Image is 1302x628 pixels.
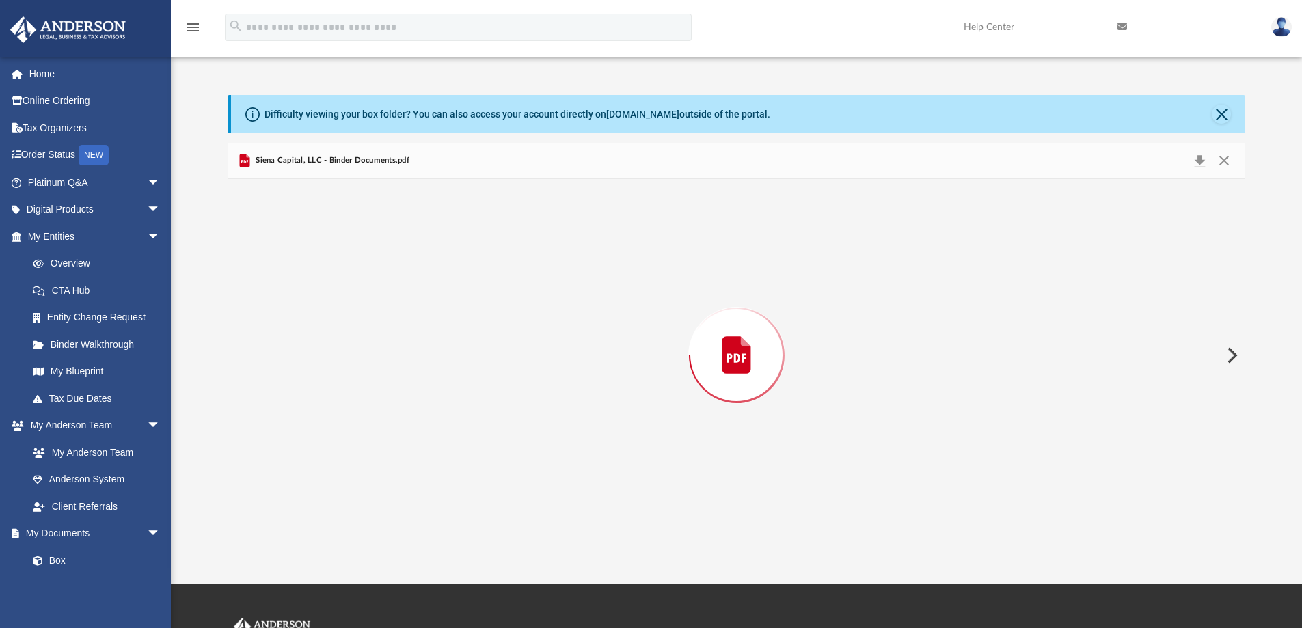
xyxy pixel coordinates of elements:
a: Order StatusNEW [10,141,181,169]
a: [DOMAIN_NAME] [606,109,679,120]
a: My Blueprint [19,358,174,385]
img: Anderson Advisors Platinum Portal [6,16,130,43]
span: arrow_drop_down [147,520,174,548]
a: My Anderson Teamarrow_drop_down [10,412,174,439]
button: Download [1187,151,1212,170]
button: Next File [1216,336,1246,374]
a: Entity Change Request [19,304,181,331]
div: NEW [79,145,109,165]
a: Binder Walkthrough [19,331,181,358]
a: Client Referrals [19,493,174,520]
a: My Entitiesarrow_drop_down [10,223,181,250]
a: My Documentsarrow_drop_down [10,520,174,547]
a: Overview [19,250,181,277]
span: arrow_drop_down [147,223,174,251]
span: arrow_drop_down [147,412,174,440]
div: Difficulty viewing your box folder? You can also access your account directly on outside of the p... [265,107,770,122]
a: Online Ordering [10,87,181,115]
a: Home [10,60,181,87]
a: Tax Organizers [10,114,181,141]
span: Siena Capital, LLC - Binder Documents.pdf [253,154,409,167]
span: arrow_drop_down [147,169,174,197]
a: Box [19,547,167,574]
a: Tax Due Dates [19,385,181,412]
a: My Anderson Team [19,439,167,466]
a: Digital Productsarrow_drop_down [10,196,181,223]
a: CTA Hub [19,277,181,304]
i: search [228,18,243,33]
i: menu [185,19,201,36]
button: Close [1212,105,1231,124]
div: Preview [228,143,1246,532]
a: Meeting Minutes [19,574,174,601]
a: Anderson System [19,466,174,493]
img: User Pic [1271,17,1292,37]
span: arrow_drop_down [147,196,174,224]
button: Close [1212,151,1236,170]
a: menu [185,26,201,36]
a: Platinum Q&Aarrow_drop_down [10,169,181,196]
